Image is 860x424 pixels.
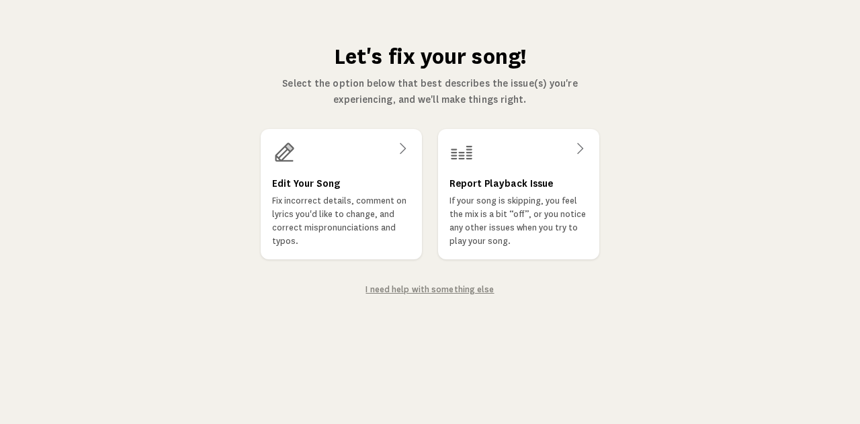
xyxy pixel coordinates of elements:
[272,194,411,248] p: Fix incorrect details, comment on lyrics you'd like to change, and correct mispronunciations and ...
[261,129,422,259] a: Edit Your SongFix incorrect details, comment on lyrics you'd like to change, and correct mispronu...
[365,285,494,294] a: I need help with something else
[449,194,588,248] p: If your song is skipping, you feel the mix is a bit “off”, or you notice any other issues when yo...
[259,75,601,108] p: Select the option below that best describes the issue(s) you're experiencing, and we'll make thin...
[272,175,340,192] h3: Edit Your Song
[438,129,599,259] a: Report Playback IssueIf your song is skipping, you feel the mix is a bit “off”, or you notice any...
[449,175,553,192] h3: Report Playback Issue
[259,43,601,70] h1: Let's fix your song!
